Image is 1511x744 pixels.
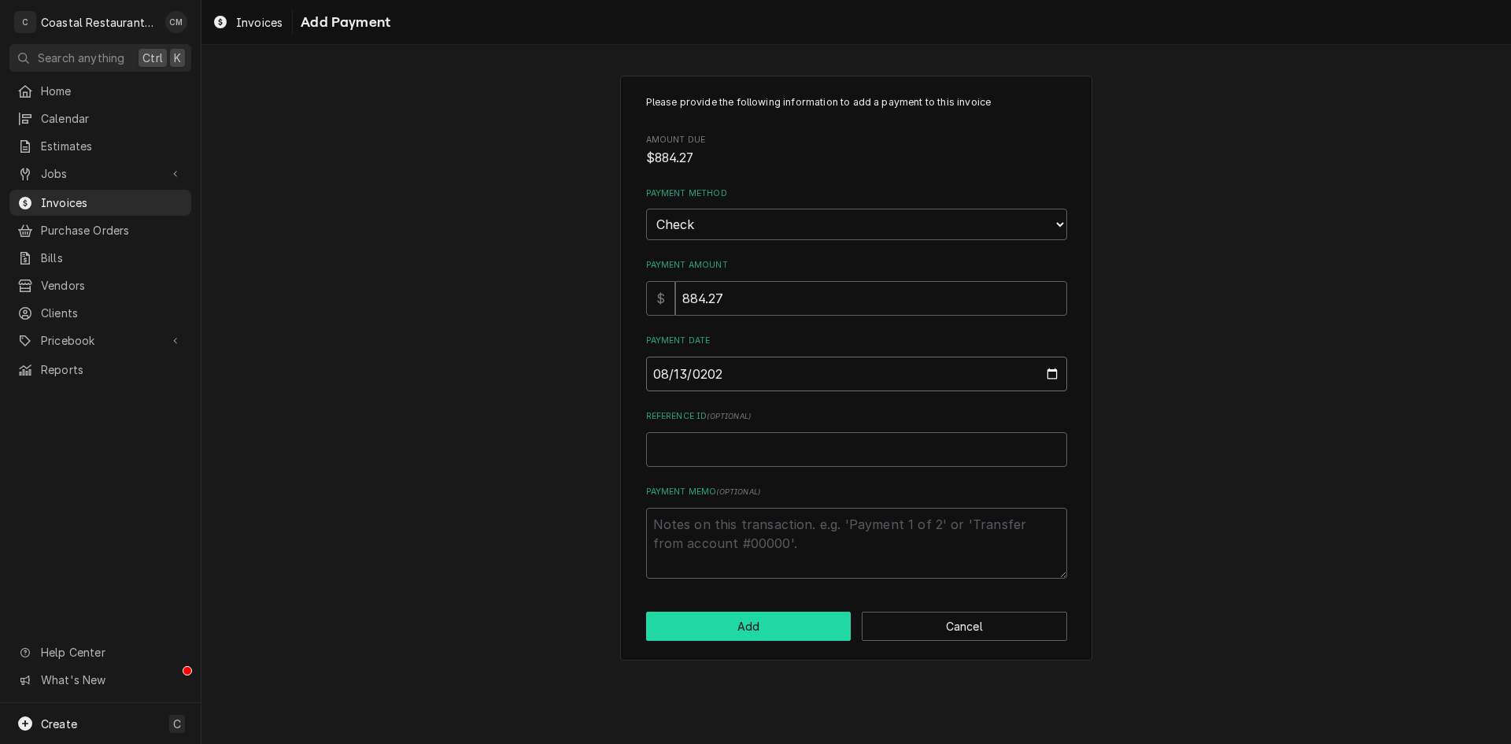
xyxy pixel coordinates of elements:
[41,644,182,661] span: Help Center
[646,187,1067,240] div: Payment Method
[707,412,751,420] span: ( optional )
[9,667,191,693] a: Go to What's New
[41,277,183,294] span: Vendors
[38,50,124,66] span: Search anything
[646,335,1067,391] div: Payment Date
[646,612,1067,641] div: Button Group
[9,217,191,243] a: Purchase Orders
[646,95,1067,579] div: Invoice Payment Create/Update Form
[41,250,183,266] span: Bills
[41,165,160,182] span: Jobs
[296,12,390,33] span: Add Payment
[646,612,852,641] button: Add
[41,83,183,99] span: Home
[646,134,1067,168] div: Amount Due
[236,14,283,31] span: Invoices
[646,187,1067,200] label: Payment Method
[646,357,1067,391] input: yyyy-mm-dd
[41,332,160,349] span: Pricebook
[41,110,183,127] span: Calendar
[9,133,191,159] a: Estimates
[646,486,1067,498] label: Payment Memo
[9,639,191,665] a: Go to Help Center
[620,76,1092,661] div: Invoice Payment Create/Update
[165,11,187,33] div: CM
[646,486,1067,578] div: Payment Memo
[646,134,1067,146] span: Amount Due
[716,487,760,496] span: ( optional )
[14,11,36,33] div: C
[9,161,191,187] a: Go to Jobs
[9,272,191,298] a: Vendors
[41,222,183,239] span: Purchase Orders
[646,149,1067,168] span: Amount Due
[41,14,157,31] div: Coastal Restaurant Repair
[646,95,1067,109] p: Please provide the following information to add a payment to this invoice
[174,50,181,66] span: K
[862,612,1067,641] button: Cancel
[646,150,694,165] span: $884.27
[646,410,1067,423] label: Reference ID
[9,44,191,72] button: Search anythingCtrlK
[41,305,183,321] span: Clients
[41,672,182,688] span: What's New
[9,190,191,216] a: Invoices
[646,612,1067,641] div: Button Group Row
[173,716,181,732] span: C
[9,328,191,353] a: Go to Pricebook
[41,361,183,378] span: Reports
[646,335,1067,347] label: Payment Date
[165,11,187,33] div: Chad McMaster's Avatar
[646,259,1067,272] label: Payment Amount
[9,245,191,271] a: Bills
[142,50,163,66] span: Ctrl
[206,9,289,35] a: Invoices
[9,78,191,104] a: Home
[646,410,1067,466] div: Reference ID
[646,281,675,316] div: $
[9,300,191,326] a: Clients
[646,259,1067,315] div: Payment Amount
[9,357,191,383] a: Reports
[41,138,183,154] span: Estimates
[9,105,191,131] a: Calendar
[41,717,77,731] span: Create
[41,194,183,211] span: Invoices
[14,11,36,33] div: Coastal Restaurant Repair's Avatar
